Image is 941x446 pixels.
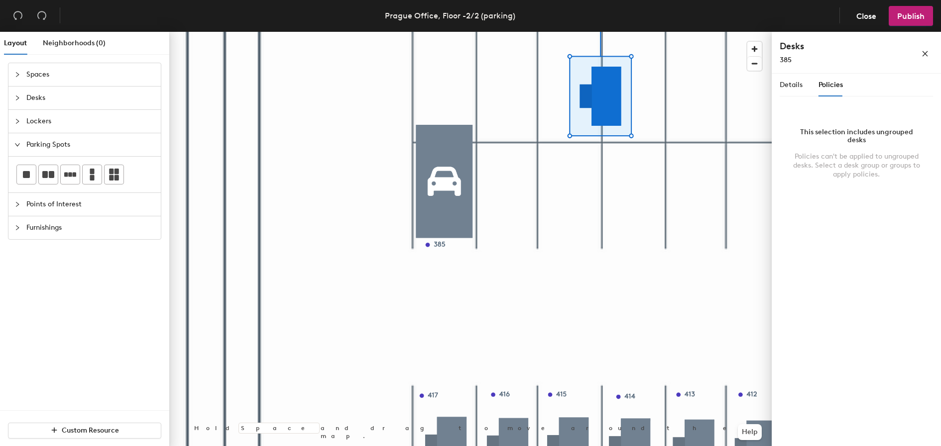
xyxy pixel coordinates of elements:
div: Prague Office, Floor -2/2 (parking) [385,9,515,22]
span: Spaces [26,63,155,86]
button: Publish [889,6,933,26]
span: 385 [780,56,792,64]
span: Publish [897,11,925,21]
span: collapsed [14,201,20,207]
button: Help [738,424,762,440]
span: collapsed [14,95,20,101]
span: undo [13,10,23,20]
div: Policies can't be applied to ungrouped desks. Select a desk group or groups to apply policies. [792,152,921,179]
span: collapsed [14,225,20,231]
span: Furnishings [26,216,155,239]
span: expanded [14,142,20,148]
div: This selection includes ungrouped desks [792,128,921,144]
span: Custom Resource [62,426,119,435]
span: Policies [819,81,843,89]
span: Close [856,11,876,21]
span: close [922,50,929,57]
span: Lockers [26,110,155,133]
button: Custom Resource [8,423,161,439]
span: Neighborhoods (0) [43,39,106,47]
span: collapsed [14,72,20,78]
span: Parking Spots [26,133,155,156]
h4: Desks [780,40,889,53]
span: Layout [4,39,27,47]
button: Undo (⌘ + Z) [8,6,28,26]
button: Redo (⌘ + ⇧ + Z) [32,6,52,26]
span: Desks [26,87,155,109]
button: Close [848,6,885,26]
span: collapsed [14,118,20,124]
span: Points of Interest [26,193,155,216]
span: Details [780,81,803,89]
